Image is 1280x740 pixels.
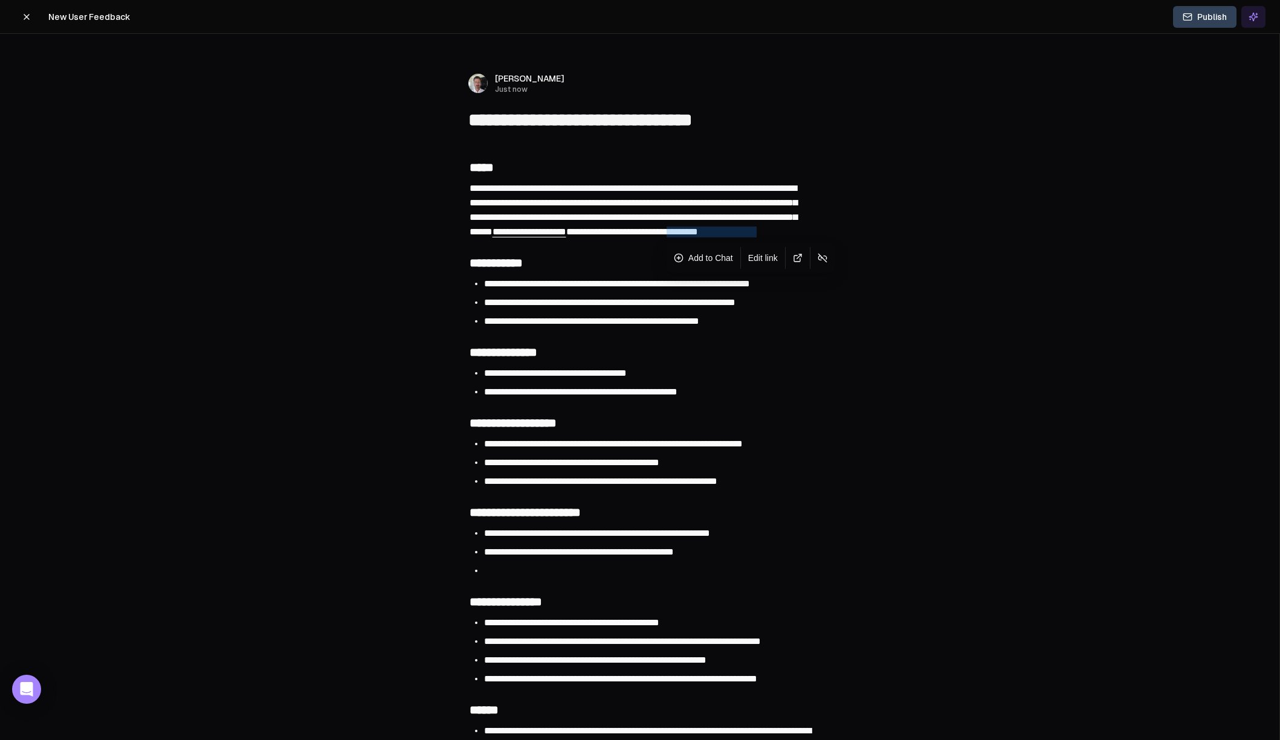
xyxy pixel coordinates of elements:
span: [PERSON_NAME] [495,72,564,85]
span: Add to Chat [688,252,733,264]
div: Open Intercom Messenger [12,675,41,704]
button: Publish [1173,6,1236,28]
button: Add to Chat [669,249,738,266]
span: New User Feedback [48,11,130,23]
img: _image [468,74,488,93]
span: Just now [495,85,564,94]
a: Open link in a new tab [788,249,807,266]
button: Edit link [743,249,783,266]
